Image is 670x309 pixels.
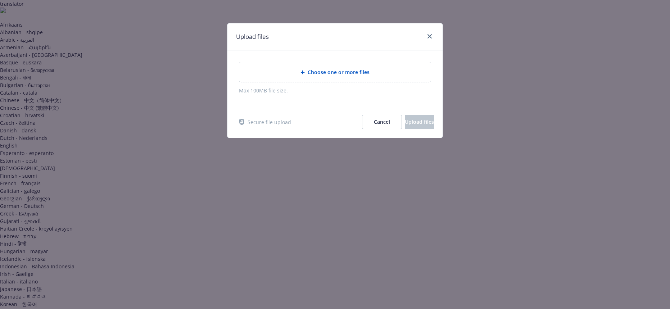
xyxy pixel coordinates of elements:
[425,32,434,41] a: close
[248,118,291,126] span: Secure file upload
[362,115,402,129] button: Cancel
[239,87,431,94] span: Max 100MB file size.
[236,32,269,41] h1: Upload files
[405,115,434,129] button: Upload files
[374,118,390,125] span: Cancel
[405,118,434,125] span: Upload files
[239,62,431,82] div: Choose one or more files
[308,68,370,76] span: Choose one or more files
